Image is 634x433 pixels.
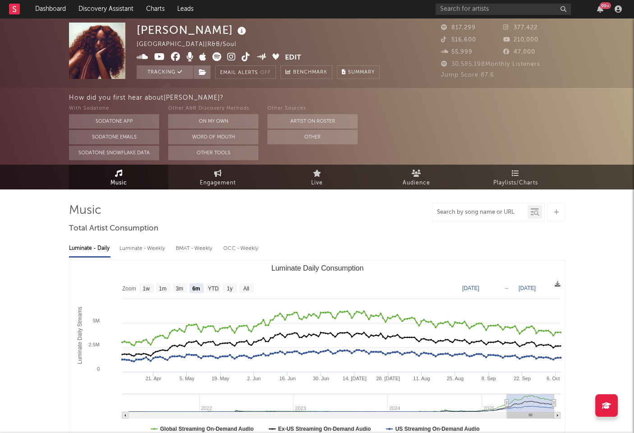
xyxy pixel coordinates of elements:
div: With Sodatone [69,103,159,114]
text: 5. May [179,376,195,381]
text: 28. [DATE] [376,376,400,381]
text: 5M [93,318,100,323]
div: Luminate - Weekly [119,241,167,256]
span: Live [311,178,323,189]
div: [PERSON_NAME] [137,23,248,37]
text: Luminate Daily Streams [77,307,83,364]
span: 55,999 [441,49,473,55]
text: US Streaming On-Demand Audio [395,426,480,432]
em: Off [260,70,271,75]
div: How did you first hear about [PERSON_NAME] ? [69,92,634,103]
span: Audience [403,178,430,189]
div: OCC - Weekly [223,241,259,256]
text: [DATE] [462,285,479,291]
a: Engagement [168,165,267,189]
button: Other Tools [168,146,258,160]
text: Luminate Daily Consumption [271,264,364,272]
text: 21. Apr [146,376,161,381]
div: [GEOGRAPHIC_DATA] | R&B/Soul [137,39,247,50]
div: 99 + [600,2,611,9]
span: 30,585,198 Monthly Listeners [441,61,540,67]
a: Benchmark [280,65,332,79]
text: [DATE] [519,285,536,291]
div: Luminate - Daily [69,241,110,256]
text: 25. Aug [447,376,464,381]
span: 47,000 [503,49,535,55]
button: 99+ [597,5,603,13]
text: → [504,285,509,291]
span: Playlists/Charts [493,178,538,189]
text: 8. Sep [482,376,496,381]
text: 30. Jun [313,376,329,381]
button: Sodatone App [69,114,159,129]
div: Other A&R Discovery Methods [168,103,258,114]
text: 2. Jun [247,376,261,381]
a: Playlists/Charts [466,165,565,189]
button: Summary [337,65,380,79]
text: 1y [227,285,233,291]
button: Tracking [137,65,193,79]
text: Zoom [122,285,136,291]
a: Live [267,165,367,189]
text: 6. Oct [547,376,560,381]
text: Ex-US Streaming On-Demand Audio [278,426,371,432]
text: 14. [DATE] [343,376,367,381]
span: Engagement [200,178,236,189]
button: On My Own [168,114,258,129]
span: 377,422 [503,25,538,31]
button: Sodatone Snowflake Data [69,146,159,160]
text: 3m [176,285,184,291]
text: 0 [97,366,100,372]
span: Music [110,178,127,189]
text: 11. Aug [413,376,430,381]
text: 22. Sep [514,376,531,381]
button: Edit [285,52,301,64]
span: 817,299 [441,25,476,31]
span: Summary [348,70,375,75]
button: Email AlertsOff [215,65,276,79]
input: Search for artists [436,4,571,15]
text: 6m [192,285,200,291]
button: Sodatone Emails [69,130,159,144]
input: Search by song name or URL [432,209,528,216]
span: 516,600 [441,37,476,43]
span: Benchmark [293,67,327,78]
text: All [243,285,249,291]
text: 16. Jun [279,376,295,381]
span: Jump Score: 87.6 [441,72,494,78]
text: Global Streaming On-Demand Audio [160,426,254,432]
text: 1m [159,285,167,291]
div: BMAT - Weekly [176,241,214,256]
button: Word Of Mouth [168,130,258,144]
span: 210,000 [503,37,538,43]
span: Total Artist Consumption [69,223,158,234]
div: Other Sources [267,103,358,114]
a: Music [69,165,168,189]
a: Audience [367,165,466,189]
text: 2.5M [88,342,99,347]
button: Artist on Roster [267,114,358,129]
text: 19. May [211,376,230,381]
text: YTD [208,285,219,291]
text: 1w [143,285,150,291]
button: Other [267,130,358,144]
